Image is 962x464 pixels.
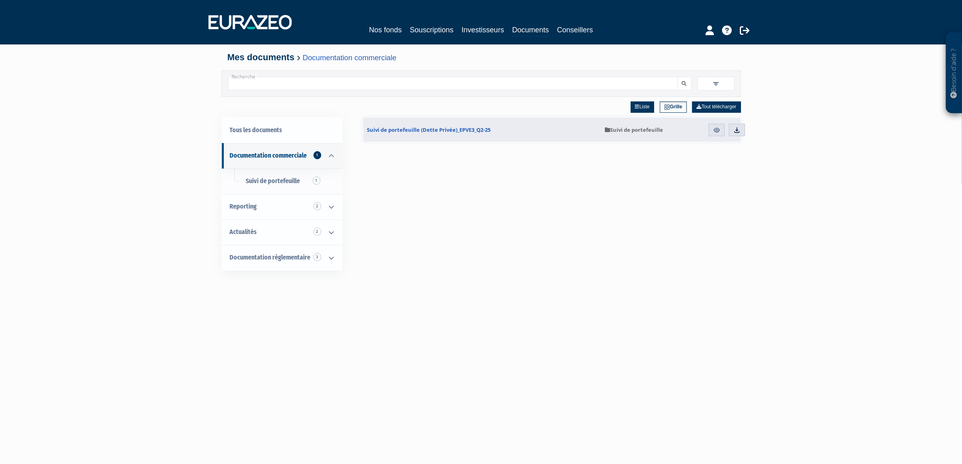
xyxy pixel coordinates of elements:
[222,219,342,245] a: Actualités 2
[222,143,342,169] a: Documentation commerciale 1
[222,118,342,143] a: Tous les documents
[605,126,663,133] span: Suivi de portefeuille
[713,127,720,134] img: eye.svg
[369,24,402,36] a: Nos fonds
[227,53,735,62] h4: Mes documents
[664,104,670,110] img: grid.svg
[461,24,504,36] a: Investisseurs
[303,53,396,62] a: Documentation commerciale
[314,202,321,210] span: 2
[230,202,257,210] span: Reporting
[367,126,491,133] span: Suivi de portefeuille (Dette Privée)_EPVE3_Q2-25
[246,177,300,185] span: Suivi de portefeuille
[660,101,687,113] a: Grille
[512,24,549,37] a: Documents
[631,101,654,113] a: Liste
[557,24,593,36] a: Conseillers
[314,253,321,261] span: 3
[410,24,453,36] a: Souscriptions
[230,228,257,236] span: Actualités
[949,37,959,110] p: Besoin d'aide ?
[712,80,720,88] img: filter.svg
[228,77,678,90] input: Recherche
[230,152,307,159] span: Documentation commerciale
[314,228,321,236] span: 2
[222,194,342,219] a: Reporting 2
[314,151,321,159] span: 1
[222,245,342,270] a: Documentation règlementaire 3
[208,15,292,30] img: 1732889491-logotype_eurazeo_blanc_rvb.png
[692,101,741,113] a: Tout télécharger
[222,169,342,194] a: Suivi de portefeuille1
[313,177,320,185] span: 1
[733,127,741,134] img: download.svg
[230,253,311,261] span: Documentation règlementaire
[363,118,601,142] a: Suivi de portefeuille (Dette Privée)_EPVE3_Q2-25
